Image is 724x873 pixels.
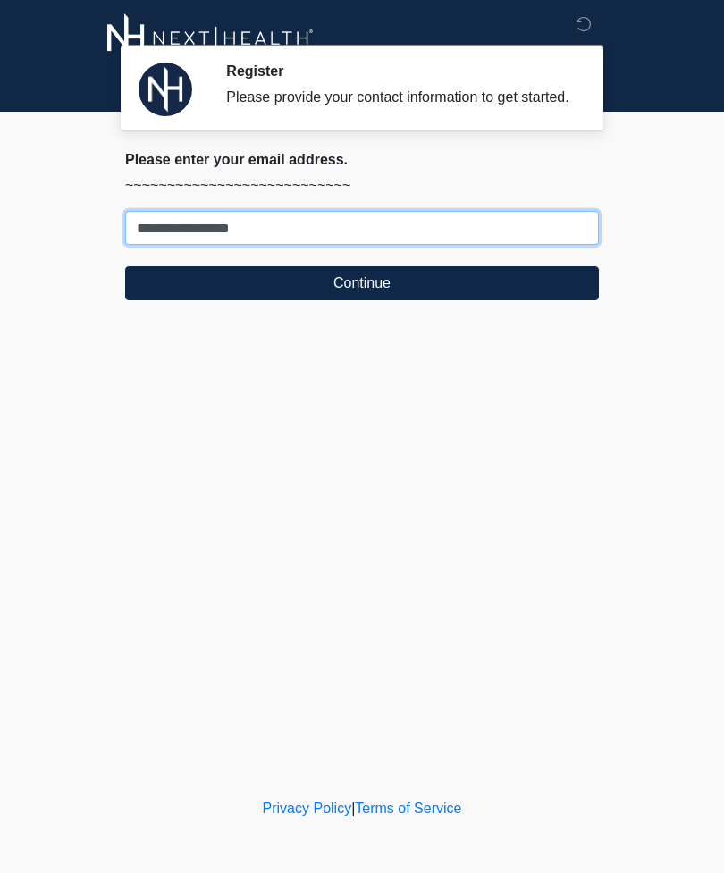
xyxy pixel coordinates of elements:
a: Privacy Policy [263,801,352,816]
div: Please provide your contact information to get started. [226,87,572,108]
img: Next-Health Logo [107,13,314,63]
button: Continue [125,266,599,300]
h2: Please enter your email address. [125,151,599,168]
p: ~~~~~~~~~~~~~~~~~~~~~~~~~~~ [125,175,599,197]
a: | [351,801,355,816]
img: Agent Avatar [139,63,192,116]
a: Terms of Service [355,801,461,816]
